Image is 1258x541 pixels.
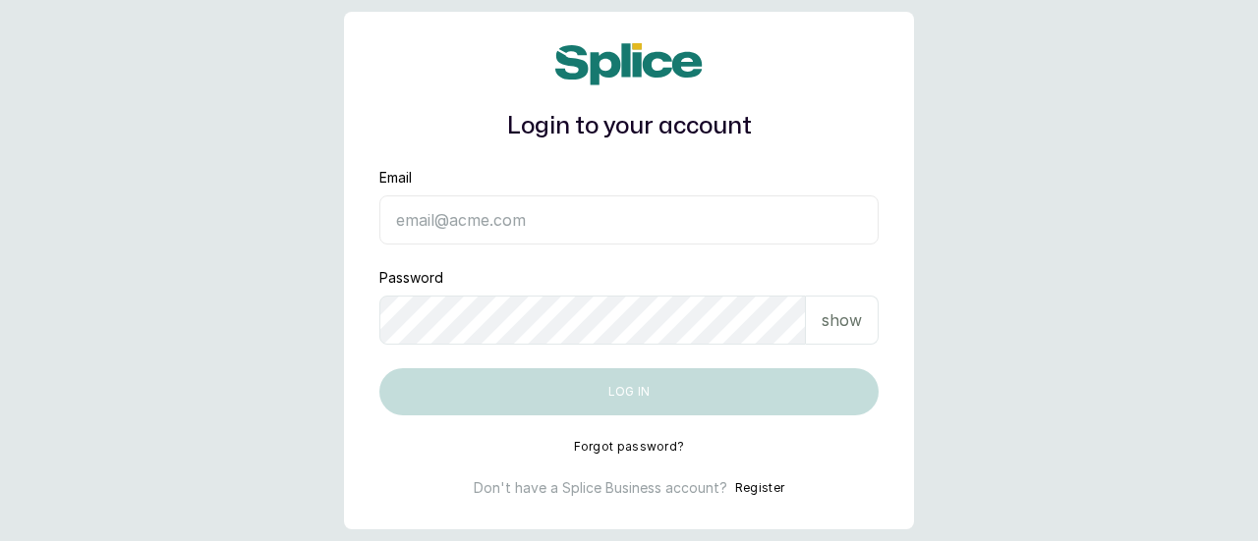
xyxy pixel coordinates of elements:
button: Forgot password? [574,439,685,455]
p: Don't have a Splice Business account? [474,478,727,498]
h1: Login to your account [379,109,879,144]
label: Password [379,268,443,288]
button: Register [735,478,784,498]
button: Log in [379,368,879,415]
input: email@acme.com [379,195,879,244]
p: show [822,308,862,332]
label: Email [379,168,412,188]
